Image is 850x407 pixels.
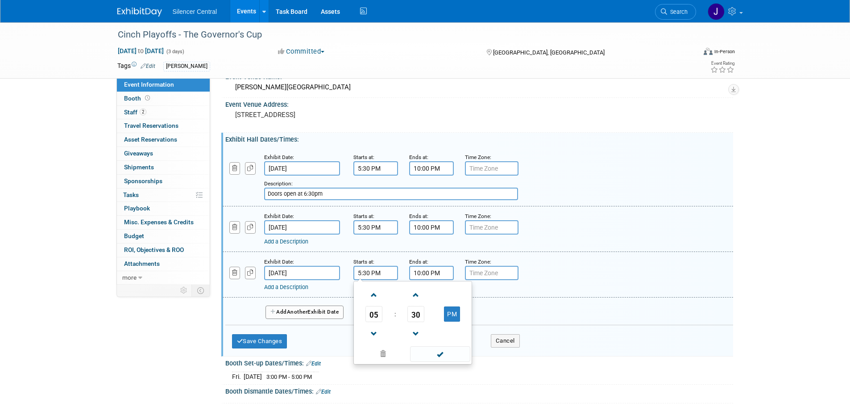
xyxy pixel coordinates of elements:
[124,122,178,129] span: Travel Reservations
[117,61,155,71] td: Tags
[117,133,210,147] a: Asset Reservations
[465,259,491,265] small: Time Zone:
[409,348,471,361] a: Done
[117,230,210,243] a: Budget
[655,4,696,20] a: Search
[710,61,734,66] div: Event Rating
[465,220,518,235] input: Time Zone
[122,274,137,281] span: more
[353,266,398,280] input: Start Time
[117,257,210,271] a: Attachments
[264,213,294,219] small: Exhibit Date:
[117,106,210,119] a: Staff2
[353,213,374,219] small: Starts at:
[264,259,294,265] small: Exhibit Date:
[409,161,454,176] input: End Time
[124,177,162,185] span: Sponsorships
[232,372,244,381] td: Fri.
[353,220,398,235] input: Start Time
[407,283,424,306] a: Increment Minute
[176,285,192,296] td: Personalize Event Tab Strip
[137,47,145,55] span: to
[465,213,491,219] small: Time Zone:
[235,111,427,119] pre: [STREET_ADDRESS]
[117,47,164,55] span: [DATE] [DATE]
[225,357,733,368] div: Booth Set-up Dates/Times:
[117,243,210,257] a: ROI, Objectives & ROO
[265,306,344,319] button: AddAnotherExhibit Date
[140,109,146,115] span: 2
[643,46,735,60] div: Event Format
[444,306,460,322] button: PM
[407,306,424,322] span: Pick Minute
[117,8,162,17] img: ExhibitDay
[124,164,154,171] span: Shipments
[266,373,312,380] span: 3:00 PM - 5:00 PM
[465,154,491,160] small: Time Zone:
[306,361,321,367] a: Edit
[704,48,713,55] img: Format-Inperson.png
[225,385,733,396] div: Booth Dismantle Dates/Times:
[287,309,308,315] span: Another
[225,133,733,144] div: Exhibit Hall Dates/Times:
[124,81,174,88] span: Event Information
[667,8,688,15] span: Search
[407,322,424,345] a: Decrement Minute
[166,49,184,55] span: (3 days)
[141,63,155,69] a: Edit
[173,8,217,15] span: Silencer Central
[409,266,454,280] input: End Time
[365,322,382,345] a: Decrement Hour
[124,246,184,253] span: ROI, Objectives & ROO
[124,109,146,116] span: Staff
[163,62,210,71] div: [PERSON_NAME]
[117,78,210,92] a: Event Information
[117,216,210,229] a: Misc. Expenses & Credits
[353,259,374,265] small: Starts at:
[191,285,210,296] td: Toggle Event Tabs
[124,218,194,226] span: Misc. Expenses & Credits
[117,175,210,188] a: Sponsorships
[117,189,210,202] a: Tasks
[115,27,683,43] div: Cinch Playoffs - The Governor's Cup
[264,220,340,235] input: Date
[409,154,428,160] small: Ends at:
[465,266,518,280] input: Time Zone
[124,150,153,157] span: Giveaways
[117,161,210,174] a: Shipments
[465,161,518,176] input: Time Zone
[117,119,210,133] a: Travel Reservations
[225,98,733,109] div: Event Venue Address:
[708,3,725,20] img: Jessica Crawford
[275,47,328,56] button: Committed
[264,238,308,245] a: Add a Description
[124,260,160,267] span: Attachments
[356,348,411,361] a: Clear selection
[264,188,518,200] input: Description
[264,266,340,280] input: Date
[353,154,374,160] small: Starts at:
[124,95,152,102] span: Booth
[244,372,262,381] td: [DATE]
[264,180,293,187] small: Description:
[264,154,294,160] small: Exhibit Date:
[232,80,726,94] div: [PERSON_NAME][GEOGRAPHIC_DATA]
[117,271,210,285] a: more
[124,205,150,212] span: Playbook
[316,389,331,395] a: Edit
[714,48,735,55] div: In-Person
[493,49,605,56] span: [GEOGRAPHIC_DATA], [GEOGRAPHIC_DATA]
[409,220,454,235] input: End Time
[393,306,398,322] td: :
[365,306,382,322] span: Pick Hour
[117,147,210,160] a: Giveaways
[123,191,139,198] span: Tasks
[124,136,177,143] span: Asset Reservations
[232,334,287,348] button: Save Changes
[117,202,210,215] a: Playbook
[365,283,382,306] a: Increment Hour
[409,213,428,219] small: Ends at:
[491,334,520,348] button: Cancel
[143,95,152,101] span: Booth not reserved yet
[117,92,210,105] a: Booth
